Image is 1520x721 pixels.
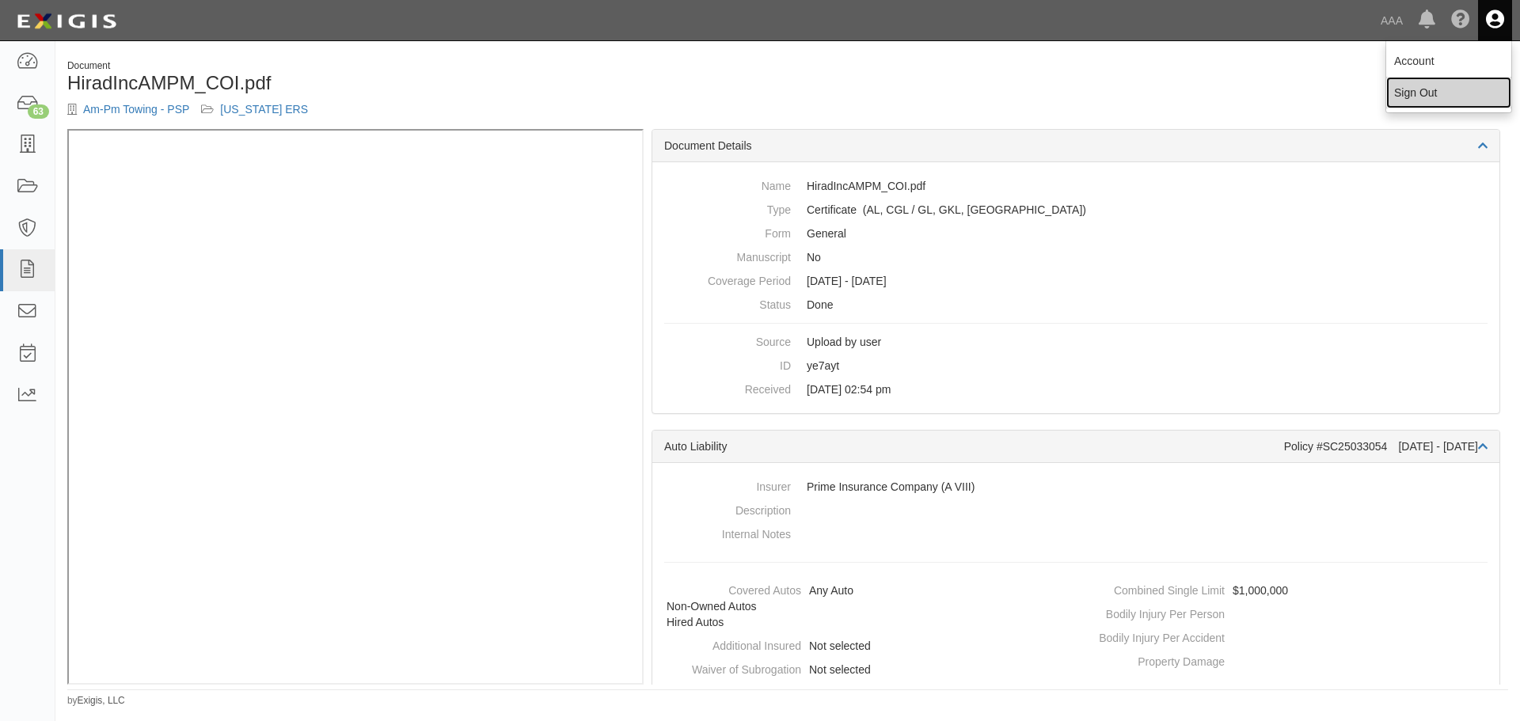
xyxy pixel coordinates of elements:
[1386,45,1511,77] a: Account
[67,73,776,93] h1: HiradIncAMPM_COI.pdf
[67,694,125,708] small: by
[1082,579,1493,602] dd: $1,000,000
[28,104,49,119] div: 63
[659,579,801,598] dt: Covered Autos
[1082,602,1225,622] dt: Bodily Injury Per Person
[664,354,1488,378] dd: ye7ayt
[1082,626,1225,646] dt: Bodily Injury Per Accident
[659,579,1070,634] dd: Any Auto, Non-Owned Autos, Hired Autos
[664,475,791,495] dt: Insurer
[664,174,1488,198] dd: HiradIncAMPM_COI.pdf
[83,103,189,116] a: Am-Pm Towing - PSP
[664,475,1488,499] dd: Prime Insurance Company (A VIII)
[664,330,791,350] dt: Source
[664,245,1488,269] dd: No
[664,174,791,194] dt: Name
[659,634,801,654] dt: Additional Insured
[664,269,791,289] dt: Coverage Period
[664,222,1488,245] dd: General
[664,499,791,518] dt: Description
[664,378,791,397] dt: Received
[659,658,1070,681] dd: Not selected
[67,59,776,73] div: Document
[664,293,1488,317] dd: Done
[12,7,121,36] img: logo-5460c22ac91f19d4615b14bd174203de0afe785f0fc80cf4dbbc73dc1793850b.png
[664,378,1488,401] dd: [DATE] 02:54 pm
[659,658,801,677] dt: Waiver of Subrogation
[659,634,1070,658] dd: Not selected
[664,330,1488,354] dd: Upload by user
[1082,579,1225,598] dt: Combined Single Limit
[664,245,791,265] dt: Manuscript
[78,695,125,706] a: Exigis, LLC
[664,198,1488,222] dd: Auto Liability Commercial General Liability / Garage Liability Garage Keepers Liability On-Hook
[664,354,791,374] dt: ID
[220,103,308,116] a: [US_STATE] ERS
[664,293,791,313] dt: Status
[664,222,791,241] dt: Form
[664,198,791,218] dt: Type
[1284,438,1488,454] div: Policy #SC25033054 [DATE] - [DATE]
[664,438,1284,454] div: Auto Liability
[1082,650,1225,670] dt: Property Damage
[1373,5,1411,36] a: AAA
[1386,77,1511,108] a: Sign Out
[664,269,1488,293] dd: [DATE] - [DATE]
[664,522,791,542] dt: Internal Notes
[652,130,1499,162] div: Document Details
[1451,11,1470,30] i: Help Center - Complianz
